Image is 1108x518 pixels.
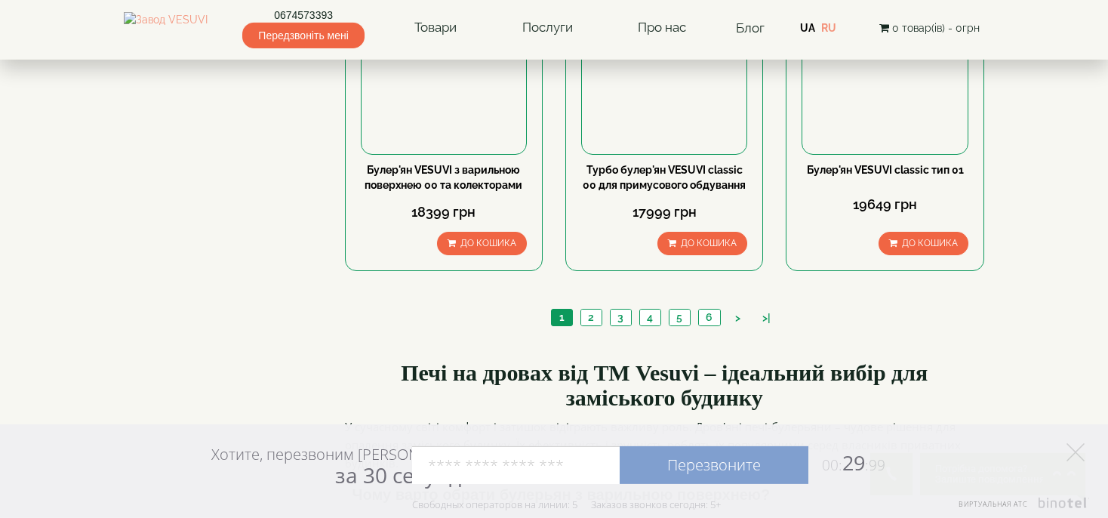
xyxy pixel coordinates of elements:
[669,310,690,325] a: 5
[802,195,968,214] div: 19649 грн
[728,310,748,326] a: >
[698,310,720,325] a: 6
[821,22,836,34] a: RU
[755,310,778,326] a: >|
[124,12,208,44] img: Завод VESUVI
[610,310,631,325] a: 3
[559,311,565,323] span: 1
[361,202,527,222] div: 18399 грн
[822,455,842,475] span: 00:
[879,232,968,255] button: До кошика
[865,455,885,475] span: :99
[399,11,472,45] a: Товари
[902,238,958,248] span: До кошика
[959,499,1028,509] span: Виртуальная АТС
[949,498,1089,518] a: Виртуальная АТС
[583,164,746,191] a: Турбо булер'ян VESUVI classic 00 для примусового обдування
[460,238,516,248] span: До кошика
[736,20,765,35] a: Блог
[580,310,602,325] a: 2
[242,23,364,48] span: Передзвоніть мені
[623,11,701,45] a: Про нас
[365,164,522,191] a: Булер'ян VESUVI з варильною поверхнею 00 та колекторами
[507,11,588,45] a: Послуги
[875,20,984,36] button: 0 товар(ів) - 0грн
[345,418,985,472] p: У сучасному світі комфорт і затишок відіграють важливу роль. Дров'яні печі-булерьяни – чудове ріш...
[808,449,885,476] span: 29
[412,498,721,510] div: Свободных операторов на линии: 5 Заказов звонков сегодня: 5+
[892,22,980,34] span: 0 товар(ів) - 0грн
[335,461,470,489] span: за 30 секунд?
[345,360,985,410] h2: Печі на дровах від ТМ Vesuvi – ідеальний вибір для заміського будинку
[639,310,660,325] a: 4
[681,238,737,248] span: До кошика
[657,232,747,255] button: До кошика
[242,8,364,23] a: 0674573393
[437,232,527,255] button: До кошика
[211,445,470,487] div: Хотите, перезвоним [PERSON_NAME]
[620,446,808,484] a: Перезвоните
[800,22,815,34] a: UA
[581,202,747,222] div: 17999 грн
[807,164,964,176] a: Булер'ян VESUVI classic тип 01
